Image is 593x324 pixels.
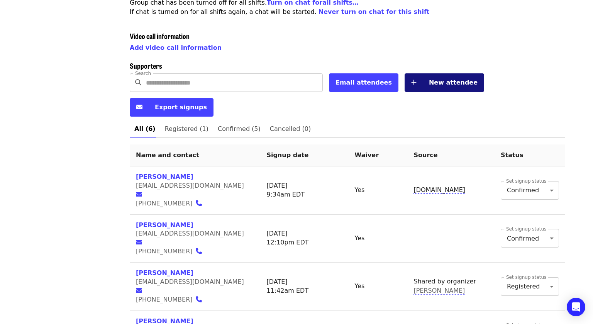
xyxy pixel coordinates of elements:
[155,103,207,111] span: Export signups
[413,186,465,193] span: Signed up via the Mobilize.us homepage
[196,248,202,255] i: phone icon
[260,144,348,166] th: Signup date
[218,124,261,134] span: Confirmed (5)
[196,200,202,207] i: phone icon
[213,120,265,138] a: Confirmed (5)
[501,181,559,200] div: Confirmed
[136,103,142,111] i: envelope icon
[165,124,208,134] span: Registered (1)
[136,269,193,277] a: [PERSON_NAME]
[136,248,193,255] span: [PHONE_NUMBER]
[136,221,193,229] a: [PERSON_NAME]
[130,98,213,117] button: Export signups
[349,263,408,311] td: Yes
[136,182,244,189] span: [EMAIL_ADDRESS][DOMAIN_NAME]
[265,120,315,138] a: Cancelled (0)
[429,79,478,86] span: New attendee
[260,215,348,263] td: [DATE] 12:10pm EDT
[506,275,546,280] label: Set signup status
[413,186,465,193] span: [DOMAIN_NAME]
[501,151,524,159] span: Status
[319,7,430,17] button: Never turn on chat for this shift
[506,179,546,183] label: Set signup status
[196,296,207,303] a: phone icon
[136,191,142,198] i: envelope icon
[130,120,160,138] a: All (6)
[136,278,244,285] span: [EMAIL_ADDRESS][DOMAIN_NAME]
[136,191,147,198] a: envelope icon
[136,173,193,180] a: [PERSON_NAME]
[567,298,585,316] div: Open Intercom Messenger
[130,44,222,51] a: Add video call information
[335,79,392,86] span: Email attendees
[136,296,193,303] span: [PHONE_NUMBER]
[130,61,162,71] span: Supporters
[136,239,147,246] a: envelope icon
[160,120,213,138] a: Registered (1)
[413,287,465,294] span: [PERSON_NAME]
[329,73,398,92] button: Email attendees
[136,239,142,246] i: envelope icon
[136,200,193,207] span: [PHONE_NUMBER]
[407,144,495,166] th: Source
[196,296,202,303] i: phone icon
[135,79,141,86] i: search icon
[501,277,559,296] div: Registered
[135,71,151,76] label: Search
[130,144,260,166] th: Name and contact
[136,287,147,294] a: envelope icon
[146,73,323,92] input: Search
[136,230,244,237] span: [EMAIL_ADDRESS][DOMAIN_NAME]
[260,166,348,215] td: [DATE] 9:34am EDT
[270,124,311,134] span: Cancelled (0)
[130,31,190,41] span: Video call information
[349,215,408,263] td: Yes
[405,73,484,92] button: New attendee
[136,287,142,294] i: envelope icon
[407,263,495,311] td: Shared by organizer
[260,263,348,311] td: [DATE] 11:42am EDT
[196,200,207,207] a: phone icon
[349,166,408,215] td: Yes
[349,144,408,166] th: Waiver
[506,227,546,231] label: Set signup status
[411,79,417,86] i: plus icon
[196,248,207,255] a: phone icon
[134,124,156,134] span: All (6)
[413,286,488,295] span: Recruited by organizer Sue Plummer
[501,229,559,248] div: Confirmed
